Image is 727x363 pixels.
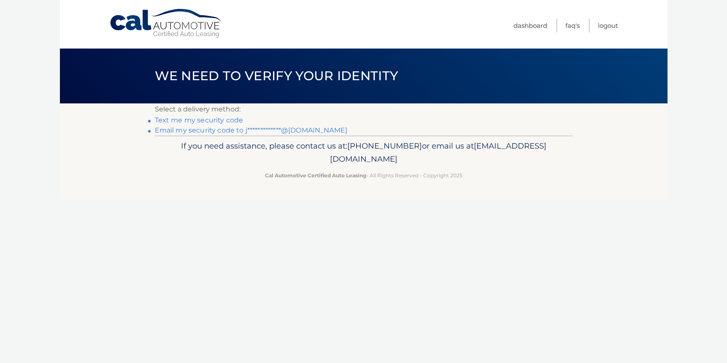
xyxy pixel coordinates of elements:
[160,171,567,180] p: - All Rights Reserved - Copyright 2025
[109,8,223,38] a: Cal Automotive
[160,139,567,166] p: If you need assistance, please contact us at: or email us at
[155,103,573,115] p: Select a delivery method:
[265,172,366,179] strong: Cal Automotive Certified Auto Leasing
[155,68,398,84] span: We need to verify your identity
[513,19,547,33] a: Dashboard
[155,116,243,124] a: Text me my security code
[565,19,580,33] a: FAQ's
[347,141,422,151] span: [PHONE_NUMBER]
[598,19,618,33] a: Logout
